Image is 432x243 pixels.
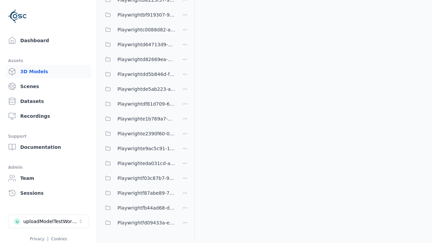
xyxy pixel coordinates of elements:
[23,218,78,225] div: uploadModelTestWorkspace
[5,140,91,154] a: Documentation
[51,237,67,241] a: Cookies
[5,186,91,200] a: Sessions
[117,11,175,19] span: Playwrightbf919307-9813-40e8-b932-b3a137f52714
[14,218,21,225] div: u
[101,201,175,215] button: Playwrightfb44ad68-da23-4d2e-bdbe-6e902587d381
[8,163,89,171] div: Admin
[101,38,175,51] button: Playwrightd64713d9-838e-46dc-8759-2d644763092b
[101,8,175,22] button: Playwrightbf919307-9813-40e8-b932-b3a137f52714
[101,186,175,200] button: Playwrightf87abe89-795a-4558-b272-1516c46e3a97
[117,159,175,167] span: Playwrighteda031cd-a5ee-4dab-bcb3-a76dd80a5f3a
[101,127,175,140] button: Playwrighte2390f60-03f3-479d-b54a-66d59fed9540
[101,23,175,36] button: Playwrightc0088d82-a9f4-4e8c-929c-3d42af70e123
[101,112,175,126] button: Playwrighte1b769a7-7552-459c-9171-81ddfa2a54bc
[117,144,175,153] span: Playwrighte9ac5c91-1b2b-4bc1-b5a3-a4be549dee4f
[8,132,89,140] div: Support
[5,65,91,78] a: 3D Models
[5,171,91,185] a: Team
[101,171,175,185] button: Playwrightf03c87b7-9018-4775-a7d1-b47fea0411a7
[117,174,175,182] span: Playwrightf03c87b7-9018-4775-a7d1-b47fea0411a7
[30,237,44,241] a: Privacy
[5,34,91,47] a: Dashboard
[5,109,91,123] a: Recordings
[101,67,175,81] button: Playwrightdd5b846d-fd3c-438e-8fe9-9994751102c7
[101,216,175,230] button: Playwrightfd09433a-e09a-46f2-a8d1-9ed2645adf93
[101,142,175,155] button: Playwrighte9ac5c91-1b2b-4bc1-b5a3-a4be549dee4f
[117,70,175,78] span: Playwrightdd5b846d-fd3c-438e-8fe9-9994751102c7
[117,55,175,63] span: Playwrightd82669ea-7e85-4c9c-baa9-790b3846e5ad
[8,215,89,228] button: Select a workspace
[47,237,49,241] span: |
[8,7,27,26] img: Logo
[117,130,175,138] span: Playwrighte2390f60-03f3-479d-b54a-66d59fed9540
[101,157,175,170] button: Playwrighteda031cd-a5ee-4dab-bcb3-a76dd80a5f3a
[117,204,175,212] span: Playwrightfb44ad68-da23-4d2e-bdbe-6e902587d381
[117,115,175,123] span: Playwrighte1b769a7-7552-459c-9171-81ddfa2a54bc
[117,40,175,49] span: Playwrightd64713d9-838e-46dc-8759-2d644763092b
[117,219,175,227] span: Playwrightfd09433a-e09a-46f2-a8d1-9ed2645adf93
[8,57,89,65] div: Assets
[117,26,175,34] span: Playwrightc0088d82-a9f4-4e8c-929c-3d42af70e123
[101,97,175,111] button: Playwrightdf81d709-6511-4a67-8e35-601024cdf8cb
[101,82,175,96] button: Playwrightde5ab223-a0f8-4a97-be4c-ac610507c281
[117,100,175,108] span: Playwrightdf81d709-6511-4a67-8e35-601024cdf8cb
[101,53,175,66] button: Playwrightd82669ea-7e85-4c9c-baa9-790b3846e5ad
[5,94,91,108] a: Datasets
[5,80,91,93] a: Scenes
[117,85,175,93] span: Playwrightde5ab223-a0f8-4a97-be4c-ac610507c281
[117,189,175,197] span: Playwrightf87abe89-795a-4558-b272-1516c46e3a97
